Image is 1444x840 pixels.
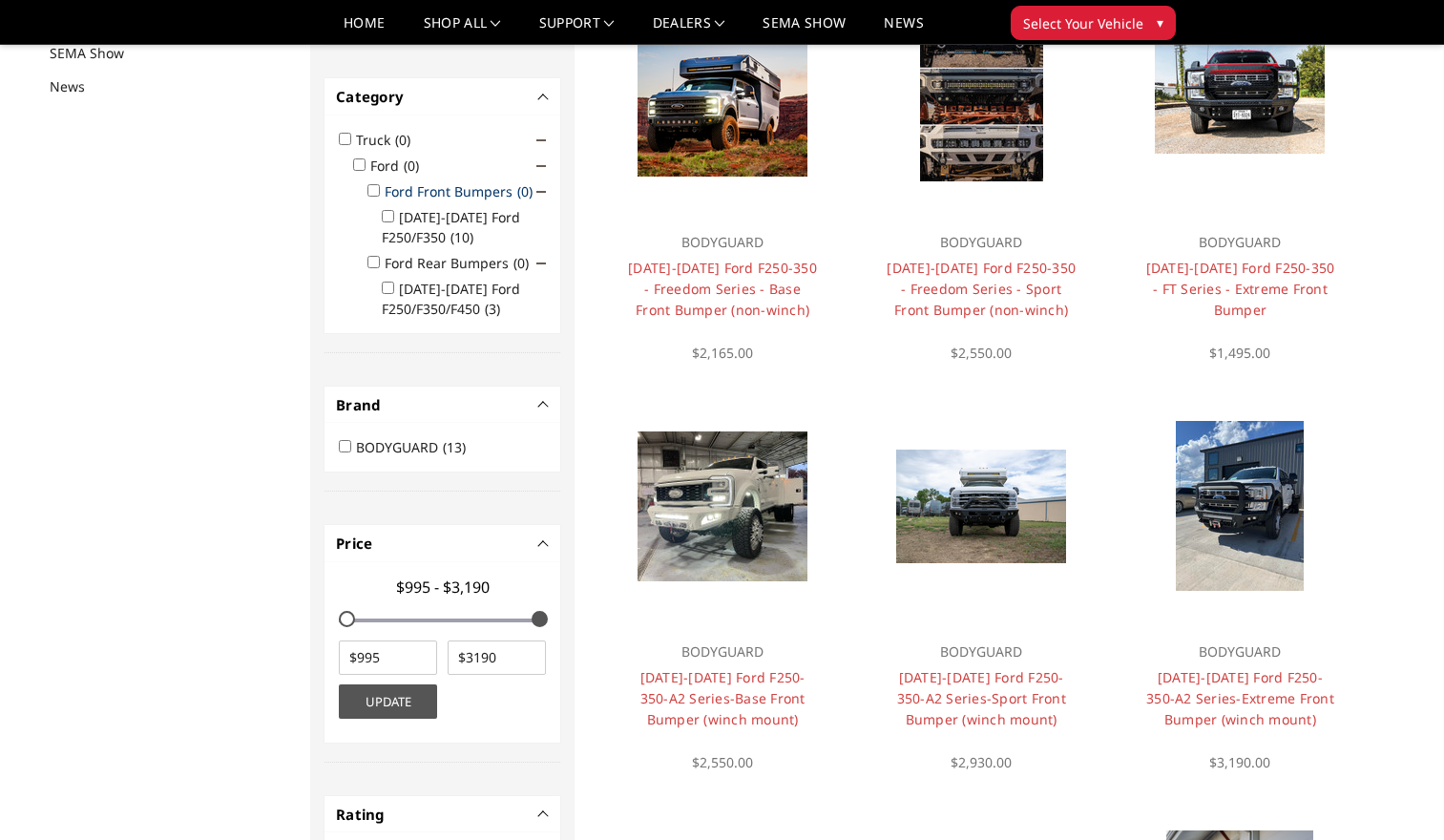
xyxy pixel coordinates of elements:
[763,16,846,44] a: SEMA Show
[1144,640,1336,663] p: BODYGUARD
[356,131,422,149] label: Truck
[339,640,437,675] input: $995
[50,43,148,63] a: SEMA Show
[1157,12,1163,32] span: ▾
[626,231,818,254] p: BODYGUARD
[536,187,546,197] span: Click to show/hide children
[1146,668,1334,728] a: [DATE]-[DATE] Ford F250-350-A2 Series-Extreme Front Bumper (winch mount)
[886,640,1078,663] p: BODYGUARD
[692,753,753,771] span: $2,550.00
[539,92,549,101] button: -
[1023,13,1143,33] span: Select Your Vehicle
[951,753,1012,771] span: $2,930.00
[536,259,546,268] span: Click to show/hide children
[1011,6,1176,40] button: Select Your Vehicle
[628,259,817,319] a: [DATE]-[DATE] Ford F250-350 - Freedom Series - Base Front Bumper (non-winch)
[536,136,546,145] span: Click to show/hide children
[951,344,1012,362] span: $2,550.00
[336,804,549,826] h4: Rating
[640,668,806,728] a: [DATE]-[DATE] Ford F250-350-A2 Series-Base Front Bumper (winch mount)
[692,344,753,362] span: $2,165.00
[536,161,546,171] span: Click to show/hide children
[485,300,500,318] span: (3)
[539,16,615,44] a: Support
[443,438,466,456] span: (13)
[1349,748,1444,840] iframe: Chat Widget
[897,668,1066,728] a: [DATE]-[DATE] Ford F250-350-A2 Series-Sport Front Bumper (winch mount)
[653,16,725,44] a: Dealers
[1209,753,1270,771] span: $3,190.00
[356,438,477,456] label: BODYGUARD
[539,538,549,548] button: -
[370,157,430,175] label: Ford
[382,280,520,318] label: [DATE]-[DATE] Ford F250/F350/F450
[344,16,385,44] a: Home
[539,400,549,409] button: -
[50,76,109,96] a: News
[336,533,549,555] h4: Price
[336,86,549,108] h4: Category
[385,254,540,272] label: Ford Rear Bumpers
[920,11,1043,181] img: Multiple lighting options
[513,254,529,272] span: (0)
[404,157,419,175] span: (0)
[517,182,533,200] span: (0)
[395,131,410,149] span: (0)
[626,640,818,663] p: BODYGUARD
[539,809,549,819] button: -
[1144,231,1336,254] p: BODYGUARD
[385,182,544,200] label: Ford Front Bumpers
[884,16,923,44] a: News
[339,684,437,719] button: Update
[1209,344,1270,362] span: $1,495.00
[424,16,501,44] a: shop all
[450,228,473,246] span: (10)
[886,231,1078,254] p: BODYGUARD
[448,640,546,675] input: $3190
[336,394,549,416] h4: Brand
[1146,259,1335,319] a: [DATE]-[DATE] Ford F250-350 - FT Series - Extreme Front Bumper
[382,208,520,246] label: [DATE]-[DATE] Ford F250/F350
[887,259,1076,319] a: [DATE]-[DATE] Ford F250-350 - Freedom Series - Sport Front Bumper (non-winch)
